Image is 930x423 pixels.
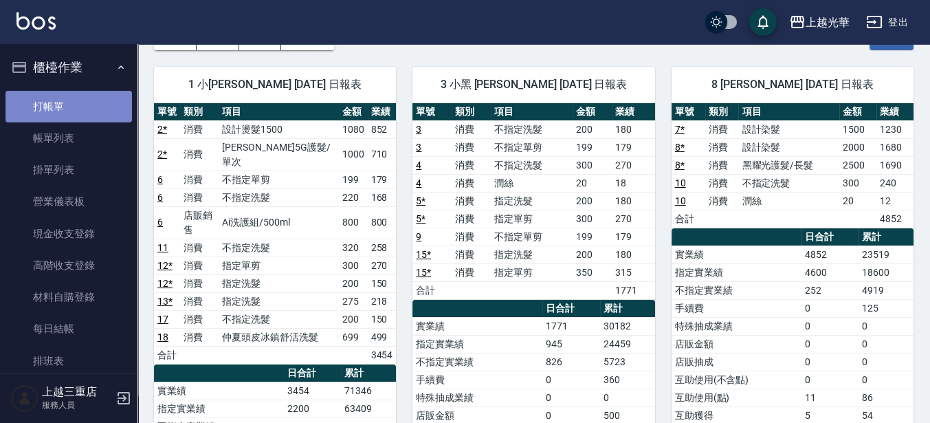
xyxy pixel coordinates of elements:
td: 消費 [452,156,491,174]
a: 11 [157,242,168,253]
td: 指定實業績 [154,400,284,417]
td: 30182 [600,317,655,335]
td: 18600 [859,263,914,281]
td: 179 [612,138,655,156]
td: 消費 [705,192,739,210]
a: 營業儀表板 [5,186,132,217]
td: 潤絲 [491,174,573,192]
th: 金額 [839,103,876,121]
td: 20 [573,174,612,192]
img: Logo [16,12,56,30]
td: 指定洗髮 [219,274,339,292]
a: 帳單列表 [5,122,132,154]
td: 指定單剪 [219,257,339,274]
td: 300 [839,174,876,192]
td: 消費 [180,239,219,257]
td: 消費 [705,138,739,156]
a: 材料自購登錄 [5,281,132,313]
div: 上越光華 [806,14,850,31]
table: a dense table [672,103,914,228]
th: 項目 [219,103,339,121]
td: 0 [542,371,599,389]
td: 4852 [876,210,914,228]
th: 類別 [452,103,491,121]
td: 合計 [672,210,705,228]
button: save [749,8,777,36]
td: 1771 [542,317,599,335]
td: 3454 [284,382,341,400]
td: 手續費 [672,299,801,317]
td: 350 [573,263,612,281]
span: 8 [PERSON_NAME] [DATE] 日報表 [688,78,897,91]
h5: 上越三重店 [42,385,112,399]
td: 945 [542,335,599,353]
td: 252 [801,281,859,299]
td: 店販抽成 [672,353,801,371]
th: 單號 [412,103,452,121]
td: 168 [368,188,397,206]
th: 累計 [859,228,914,246]
img: Person [11,384,38,412]
td: 24459 [600,335,655,353]
td: 設計燙髮1500 [219,120,339,138]
button: 登出 [861,10,914,35]
td: 150 [368,274,397,292]
td: 消費 [180,120,219,138]
td: 不指定洗髮 [219,310,339,328]
td: 20 [839,192,876,210]
th: 類別 [705,103,739,121]
a: 6 [157,217,163,228]
a: 18 [157,332,168,343]
a: 9 [416,231,421,242]
td: 潤絲 [738,192,839,210]
th: 類別 [180,103,219,121]
td: 實業績 [154,382,284,400]
td: 消費 [452,192,491,210]
td: 實業績 [412,317,542,335]
td: 800 [368,206,397,239]
td: 180 [612,120,655,138]
th: 業績 [612,103,655,121]
td: 消費 [452,120,491,138]
th: 項目 [491,103,573,121]
td: 270 [368,257,397,274]
table: a dense table [412,103,654,300]
td: 0 [859,353,914,371]
td: 消費 [705,174,739,192]
a: 10 [675,195,686,206]
td: 互助使用(點) [672,389,801,406]
td: 300 [573,210,612,228]
td: 0 [801,335,859,353]
td: 不指定單剪 [219,171,339,188]
td: 1080 [339,120,368,138]
td: 1680 [876,138,914,156]
a: 4 [416,177,421,188]
td: 270 [612,156,655,174]
th: 業績 [876,103,914,121]
th: 項目 [738,103,839,121]
td: 1690 [876,156,914,174]
td: 0 [801,371,859,389]
td: 826 [542,353,599,371]
td: 300 [339,257,368,274]
th: 單號 [154,103,180,121]
td: 消費 [180,274,219,292]
a: 現金收支登錄 [5,218,132,250]
td: 200 [339,310,368,328]
span: 3 小黑 [PERSON_NAME] [DATE] 日報表 [429,78,638,91]
td: 179 [368,171,397,188]
td: 黑耀光護髮/長髮 [738,156,839,174]
td: 125 [859,299,914,317]
td: 消費 [180,257,219,274]
td: 實業績 [672,246,801,263]
table: a dense table [154,103,396,365]
td: 199 [339,171,368,188]
th: 累計 [341,365,396,382]
td: 710 [368,138,397,171]
td: 1230 [876,120,914,138]
td: 2000 [839,138,876,156]
td: 0 [859,317,914,335]
a: 3 [416,142,421,153]
td: 150 [368,310,397,328]
td: 消費 [180,310,219,328]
